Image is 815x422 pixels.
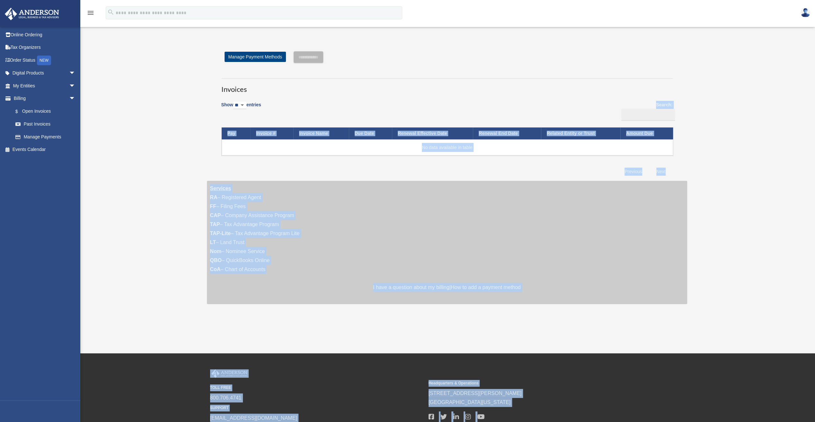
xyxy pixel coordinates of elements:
[225,52,286,62] a: Manage Payment Methods
[221,101,261,116] label: Show entries
[4,79,85,92] a: My Entitiesarrow_drop_down
[107,9,114,16] i: search
[9,105,79,118] a: $Open Invoices
[9,130,82,143] a: Manage Payments
[210,258,222,263] strong: QBO
[4,92,82,105] a: Billingarrow_drop_down
[210,204,217,209] strong: FF
[4,67,85,80] a: Digital Productsarrow_drop_down
[429,391,522,396] a: [STREET_ADDRESS][PERSON_NAME]
[210,213,221,218] strong: CAP
[210,405,424,411] small: SUPPORT
[207,181,687,304] div: – Registered Agent – Filing Fees – Company Assistance Program – Tax Advantage Program – Tax Advan...
[69,67,82,80] span: arrow_drop_down
[233,102,246,109] select: Showentries
[451,285,521,290] a: How to add a payment method
[4,54,85,67] a: Order StatusNEW
[210,240,216,245] strong: LT
[210,395,242,400] a: 800.706.4741
[222,127,251,139] th: Pay: activate to sort column descending
[651,165,670,178] a: Next
[210,222,220,227] strong: TAP
[19,108,22,116] span: $
[349,127,392,139] th: Due Date: activate to sort column ascending
[620,165,647,178] a: Previous
[392,127,473,139] th: Renewal Effective Date: activate to sort column ascending
[429,400,511,405] a: [GEOGRAPHIC_DATA][US_STATE]
[801,8,810,17] img: User Pic
[293,127,349,139] th: Invoice Name: activate to sort column ascending
[4,143,85,156] a: Events Calendar
[4,41,85,54] a: Tax Organizers
[250,127,293,139] th: Invoice #: activate to sort column ascending
[210,186,231,191] strong: Services
[541,127,620,139] th: Related Entity or Trust: activate to sort column ascending
[373,285,449,290] a: I have a question about my billing
[210,267,221,272] strong: CoA
[69,79,82,92] span: arrow_drop_down
[210,231,231,236] strong: TAP-Lite
[210,195,217,200] strong: RA
[9,118,82,131] a: Past Invoices
[429,380,642,387] small: Headquarters & Operations
[210,283,684,292] p: |
[69,92,82,105] span: arrow_drop_down
[619,101,673,121] label: Search:
[210,249,222,254] strong: Nom
[473,127,541,139] th: Renewal End Date: activate to sort column ascending
[87,9,94,17] i: menu
[621,109,675,121] input: Search:
[210,384,424,391] small: TOLL FREE
[222,139,673,155] td: No data available in table
[210,369,249,378] img: Anderson Advisors Platinum Portal
[87,11,94,17] a: menu
[620,127,673,139] th: Amount Due: activate to sort column ascending
[37,56,51,65] div: NEW
[210,415,297,421] a: [EMAIL_ADDRESS][DOMAIN_NAME]
[4,28,85,41] a: Online Ordering
[221,78,673,94] h3: Invoices
[3,8,61,20] img: Anderson Advisors Platinum Portal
